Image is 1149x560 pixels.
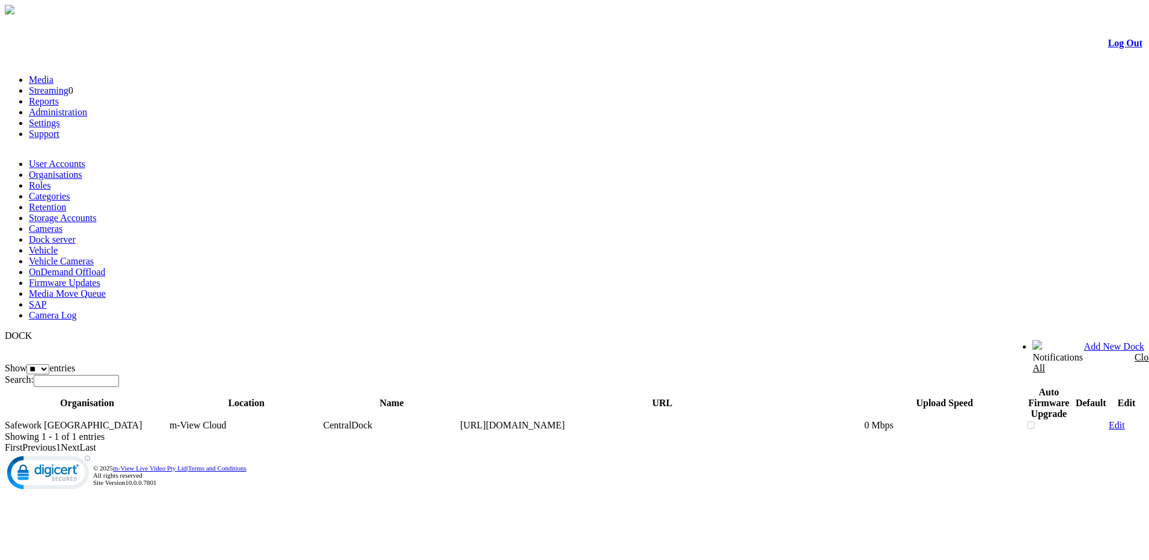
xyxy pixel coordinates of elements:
[5,431,1144,442] div: Showing 1 - 1 of 1 entries
[29,256,94,266] a: Vehicle Cameras
[5,419,169,431] td: Safework [GEOGRAPHIC_DATA]
[1108,38,1142,48] a: Log Out
[29,107,87,117] a: Administration
[29,96,59,106] a: Reports
[29,85,69,96] a: Streaming
[34,375,119,387] input: Search:
[29,129,59,139] a: Support
[460,419,865,431] td: [URL][DOMAIN_NAME]
[5,374,119,385] label: Search:
[79,442,96,452] a: Last
[29,75,53,85] a: Media
[5,330,32,341] span: DOCK
[323,419,460,431] td: CentralDock
[29,288,106,299] a: Media Move Queue
[69,85,73,96] span: 0
[5,442,22,452] a: First
[5,5,14,14] img: arrow-3.png
[864,419,1025,431] td: 0 Mbps
[29,202,66,212] a: Retention
[883,341,1008,350] span: Welcome, Orgil Tsogoo (Administrator)
[7,455,91,496] img: DigiCert Secured Site Seal
[864,387,1025,419] th: Upload Speed: activate to sort column ascending
[323,387,460,419] th: Name: activate to sort column ascending
[61,442,79,452] a: Next
[1032,352,1119,374] div: Notifications
[1109,420,1125,430] a: Edit
[29,234,76,245] a: Dock server
[93,464,1142,486] div: © 2025 | All rights reserved
[5,387,169,419] th: Organisation: activate to sort column descending
[5,363,75,373] label: Show entries
[460,387,865,419] th: URL: activate to sort column ascending
[29,224,62,234] a: Cameras
[1109,387,1144,419] th: Edit
[29,180,50,190] a: Roles
[188,464,246,472] a: Terms and Conditions
[26,364,49,374] select: Showentries
[29,118,60,128] a: Settings
[29,299,46,309] a: SAP
[169,387,323,419] th: Location: activate to sort column ascending
[125,479,156,486] span: 10.0.0.7801
[29,245,58,255] a: Vehicle
[29,310,77,320] a: Camera Log
[29,213,96,223] a: Storage Accounts
[29,169,82,180] a: Organisations
[22,442,56,452] a: Previous
[1073,387,1109,419] th: Default
[169,419,323,431] td: m-View Cloud
[93,479,1142,486] div: Site Version
[56,442,61,452] a: 1
[29,159,85,169] a: User Accounts
[1025,387,1073,419] th: Auto Firmware Upgrade
[29,267,105,277] a: OnDemand Offload
[29,191,70,201] a: Categories
[113,464,187,472] a: m-View Live Video Pty Ltd
[1032,340,1042,350] img: bell24.png
[29,278,100,288] a: Firmware Updates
